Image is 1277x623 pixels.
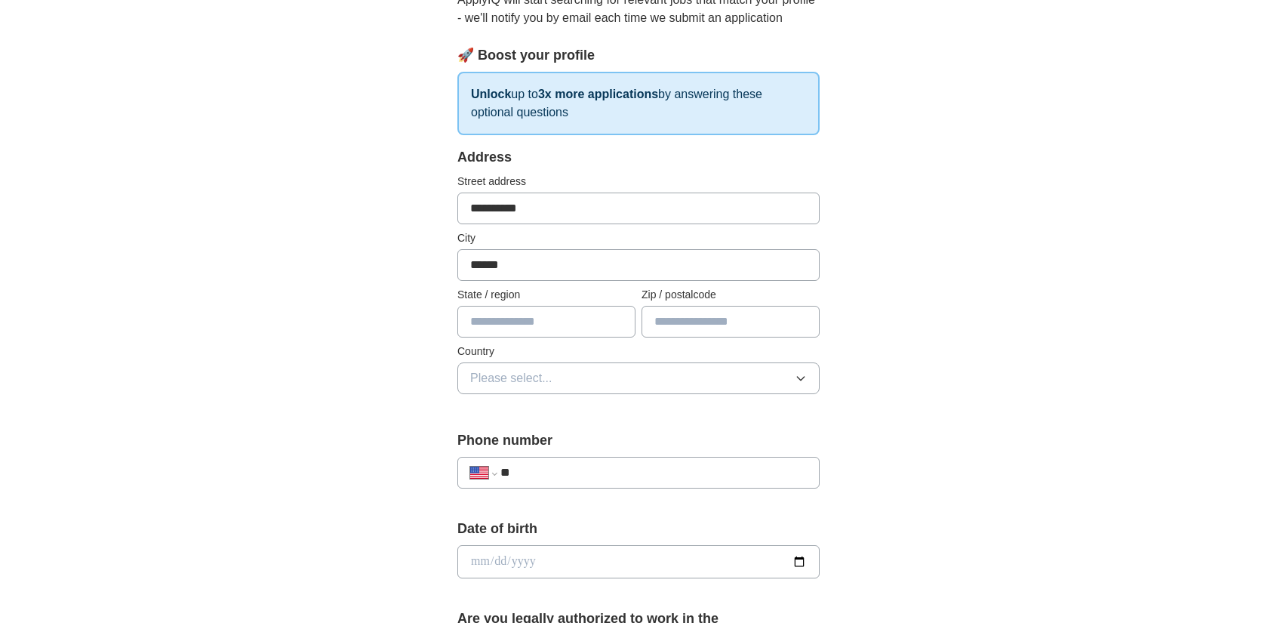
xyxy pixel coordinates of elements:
label: Zip / postalcode [642,287,820,303]
button: Please select... [457,362,820,394]
label: Country [457,344,820,359]
label: Date of birth [457,519,820,539]
label: City [457,230,820,246]
label: State / region [457,287,635,303]
div: Address [457,147,820,168]
label: Street address [457,174,820,190]
label: Phone number [457,430,820,451]
strong: Unlock [471,88,511,100]
div: 🚀 Boost your profile [457,45,820,66]
span: Please select... [470,369,552,387]
strong: 3x more applications [538,88,658,100]
p: up to by answering these optional questions [457,72,820,135]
